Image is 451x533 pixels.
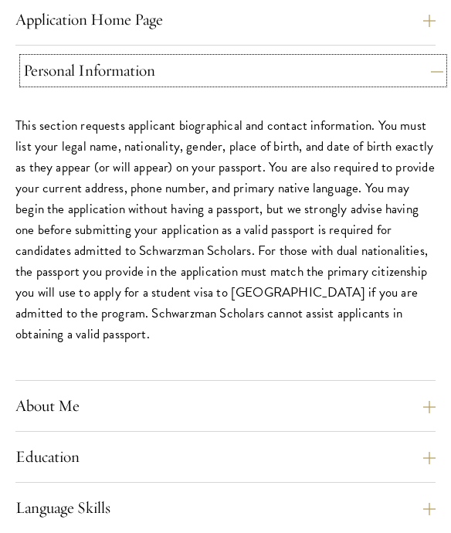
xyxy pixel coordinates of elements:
button: Personal Information [23,58,443,83]
button: Education [15,444,436,470]
button: Application Home Page [15,7,436,32]
button: About Me [15,393,436,419]
p: This section requests applicant biographical and contact information. You must list your legal na... [15,115,436,345]
button: Language Skills [15,495,436,521]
